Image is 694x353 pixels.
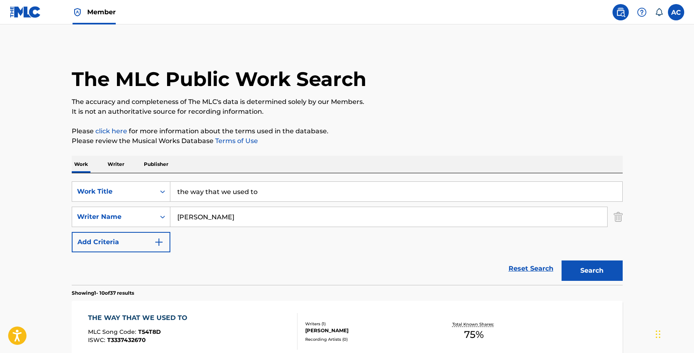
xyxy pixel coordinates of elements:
[637,7,647,17] img: help
[72,181,623,285] form: Search Form
[616,7,626,17] img: search
[72,67,366,91] h1: The MLC Public Work Search
[72,232,170,252] button: Add Criteria
[655,8,663,16] div: Notifications
[72,126,623,136] p: Please for more information about the terms used in the database.
[305,321,428,327] div: Writers ( 1 )
[464,327,484,342] span: 75 %
[653,314,694,353] iframe: Chat Widget
[653,314,694,353] div: Widget chat
[72,136,623,146] p: Please review the Musical Works Database
[505,260,557,278] a: Reset Search
[452,321,496,327] p: Total Known Shares:
[77,187,150,196] div: Work Title
[562,260,623,281] button: Search
[95,127,127,135] a: click here
[72,97,623,107] p: The accuracy and completeness of The MLC's data is determined solely by our Members.
[87,7,116,17] span: Member
[72,156,90,173] p: Work
[614,207,623,227] img: Delete Criterion
[138,328,161,335] span: T54T8D
[305,336,428,342] div: Recording Artists ( 0 )
[668,4,684,20] div: User Menu
[612,4,629,20] a: Public Search
[88,336,107,344] span: ISWC :
[141,156,171,173] p: Publisher
[107,336,146,344] span: T3337432670
[72,107,623,117] p: It is not an authoritative source for recording information.
[634,4,650,20] div: Help
[105,156,127,173] p: Writer
[214,137,258,145] a: Terms of Use
[10,6,41,18] img: MLC Logo
[305,327,428,334] div: [PERSON_NAME]
[73,7,82,17] img: Top Rightsholder
[671,229,694,295] iframe: Resource Center
[656,322,661,346] div: Trascina
[88,328,138,335] span: MLC Song Code :
[88,313,192,323] div: THE WAY THAT WE USED TO
[72,289,134,297] p: Showing 1 - 10 of 37 results
[77,212,150,222] div: Writer Name
[154,237,164,247] img: 9d2ae6d4665cec9f34b9.svg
